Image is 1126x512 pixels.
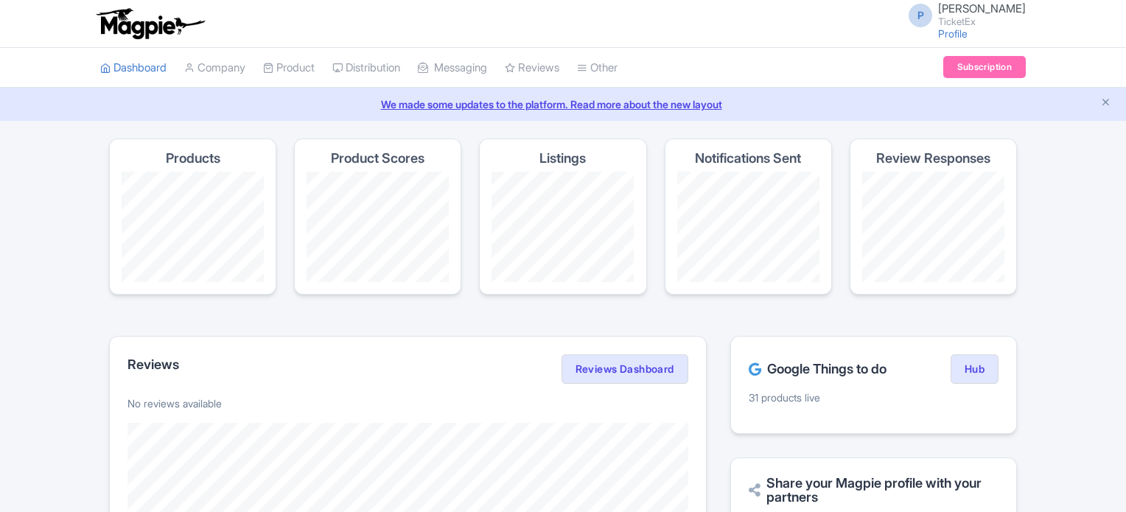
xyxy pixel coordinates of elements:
h2: Google Things to do [749,362,887,376]
h4: Product Scores [331,151,424,166]
h4: Listings [539,151,586,166]
small: TicketEx [938,17,1026,27]
a: Reviews Dashboard [562,354,688,384]
h4: Notifications Sent [695,151,801,166]
a: Other [577,48,618,88]
h4: Review Responses [876,151,990,166]
a: Subscription [943,56,1026,78]
a: Messaging [418,48,487,88]
a: Product [263,48,315,88]
a: Reviews [505,48,559,88]
p: No reviews available [127,396,688,411]
a: Distribution [332,48,400,88]
a: Dashboard [100,48,167,88]
h2: Share your Magpie profile with your partners [749,476,999,505]
a: P [PERSON_NAME] TicketEx [900,3,1026,27]
span: P [909,4,932,27]
a: Hub [951,354,999,384]
img: logo-ab69f6fb50320c5b225c76a69d11143b.png [93,7,207,40]
h4: Products [166,151,220,166]
span: [PERSON_NAME] [938,1,1026,15]
a: Company [184,48,245,88]
h2: Reviews [127,357,179,372]
a: We made some updates to the platform. Read more about the new layout [9,97,1117,112]
a: Profile [938,27,968,40]
button: Close announcement [1100,95,1111,112]
p: 31 products live [749,390,999,405]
